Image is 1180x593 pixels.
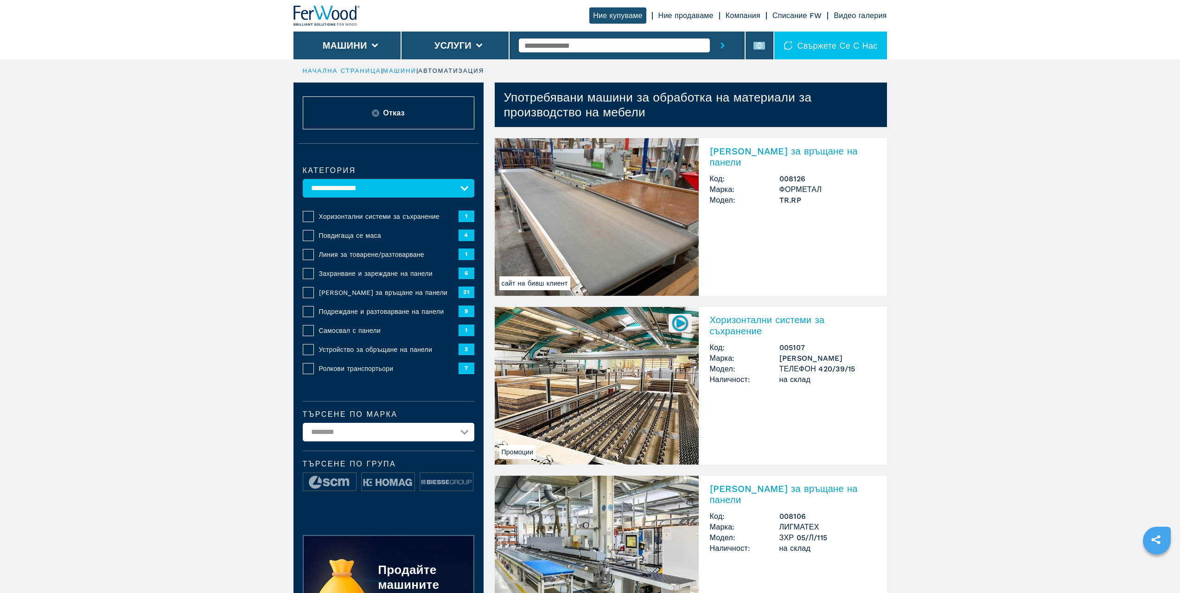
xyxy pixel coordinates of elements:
font: Категория [303,166,356,175]
font: Ролкови транспортьори [319,365,394,372]
img: image [362,473,415,491]
font: ЛИГМАТЕХ [779,523,819,531]
img: 005107 [671,314,689,332]
font: 4 [464,232,468,238]
font: ЗХР 05/Л/115 [779,533,828,542]
a: Хоризонтални системи за съхранение BARGSTEDT TLF 420/39/15Промоции005107Хоризонтални системи за с... [495,307,887,465]
font: Захранване и зареждане на панели [319,270,433,277]
font: 21 [463,289,469,295]
font: Устройство за обръщане на панели [319,346,433,353]
a: НАЧАЛНА СТРАНИЦА [303,67,381,74]
font: Повдигаща се маса [319,232,381,239]
font: 1 [465,327,467,333]
img: Фервуд [293,6,360,26]
font: Самосвал с панели [319,327,381,334]
font: [PERSON_NAME] [779,354,842,363]
img: Свържете се с нас [784,41,793,50]
iframe: Чат [1141,551,1173,586]
font: Марка: [710,185,735,194]
font: Търсене по марка [303,410,398,419]
font: на склад [779,544,810,553]
button: Услуги [434,40,472,51]
font: 008126 [779,174,806,183]
font: Промоции [502,448,534,456]
a: Системи за връщане на панели FORMETAL TR.RPсайт на бивш клиент[PERSON_NAME] за връщане на панелиК... [495,138,887,296]
font: Отказ [383,108,405,117]
button: Машини [323,40,367,51]
a: Ние купуваме [589,7,646,24]
font: ФОРМЕТАЛ [779,185,822,194]
font: Модел: [710,196,736,204]
font: Код: [710,343,725,352]
font: Наличност: [710,544,751,553]
button: НулиранеОтказ [303,96,474,129]
font: сайт на бивш клиент [502,280,568,287]
a: машини [383,67,416,74]
font: Модел: [710,533,736,542]
img: image [303,473,356,491]
font: TR.RP [779,196,801,204]
font: [PERSON_NAME] за връщане на панели [319,289,447,296]
font: Наличност: [710,375,751,384]
a: сподели това [1144,528,1167,551]
font: Свържете се с нас [797,41,878,51]
a: Списание FW [772,11,822,20]
font: Ние купуваме [593,11,642,20]
font: Модел: [710,364,736,373]
font: Марка: [710,354,735,363]
font: 7 [465,365,468,371]
font: 6 [465,270,468,276]
font: 9 [465,308,468,314]
font: Подреждане и разтоварване на панели [319,308,444,315]
img: Хоризонтални системи за съхранение BARGSTEDT TLF 420/39/15 [495,307,699,465]
img: Нулиране [372,109,379,117]
font: [PERSON_NAME] за връщане на панели [710,483,858,505]
font: автоматизация [418,67,484,74]
font: [PERSON_NAME] за връщане на панели [710,146,858,168]
font: Код: [710,174,725,183]
font: 008106 [779,512,806,521]
button: бутон за изпращане [710,32,735,59]
font: 1 [465,251,467,257]
a: Ние продаваме [658,11,714,20]
a: Компания [726,11,760,20]
a: Видео галерия [834,11,887,20]
img: Системи за връщане на панели FORMETAL TR.RP [495,138,699,296]
font: на склад [779,375,810,384]
font: Код: [710,512,725,521]
font: 1 [465,213,467,219]
img: image [420,473,473,491]
font: Марка: [710,523,735,531]
font: | [416,67,418,74]
font: Хоризонтални системи за съхранение [710,314,825,337]
font: | [381,67,383,74]
font: Линия за товарене/разтоварване [319,251,424,258]
font: Хоризонтални системи за съхранение [319,213,440,220]
font: 3 [465,346,468,352]
font: Употребявани машини за обработка на материали за производство на мебели [504,90,812,119]
font: Търсене по група [303,459,396,468]
font: 005107 [779,343,805,352]
font: ТЕЛЕФОН 420/39/15 [779,364,855,373]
